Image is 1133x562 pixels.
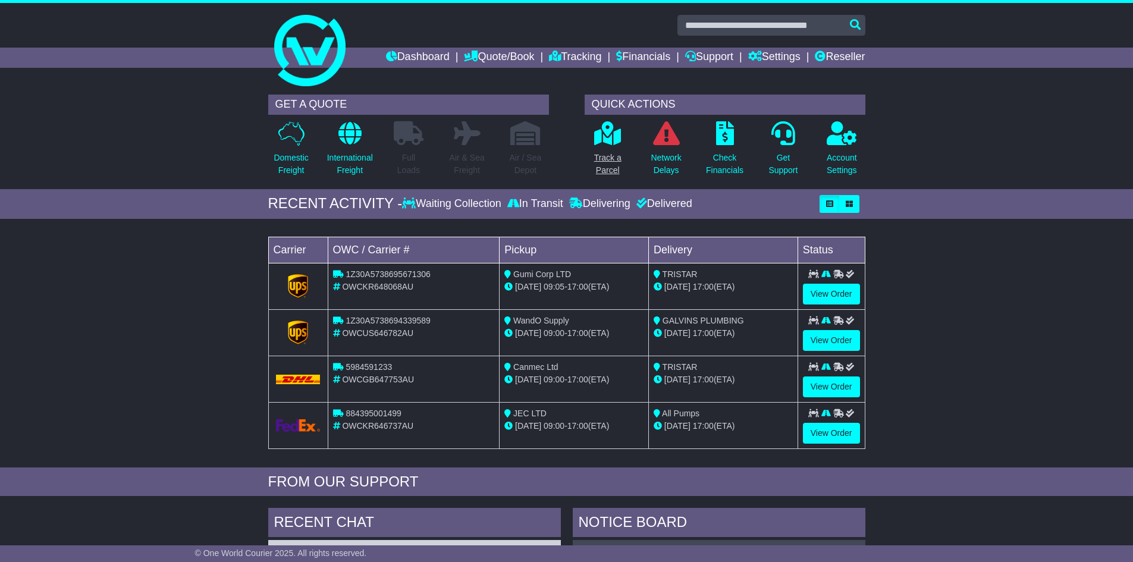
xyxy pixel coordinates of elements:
[803,423,860,444] a: View Order
[768,152,798,177] p: Get Support
[268,473,865,491] div: FROM OUR SUPPORT
[662,409,699,418] span: All Pumps
[504,327,644,340] div: - (ETA)
[346,269,430,279] span: 1Z30A5738695671306
[510,152,542,177] p: Air / Sea Depot
[515,328,541,338] span: [DATE]
[504,281,644,293] div: - (ETA)
[513,269,571,279] span: Gumi Corp LTD
[268,237,328,263] td: Carrier
[515,421,541,431] span: [DATE]
[585,95,865,115] div: QUICK ACTIONS
[386,48,450,68] a: Dashboard
[693,282,714,291] span: 17:00
[664,421,691,431] span: [DATE]
[651,152,681,177] p: Network Delays
[464,48,534,68] a: Quote/Book
[827,152,857,177] p: Account Settings
[663,362,698,372] span: TRISTAR
[567,421,588,431] span: 17:00
[268,508,561,540] div: RECENT CHAT
[664,282,691,291] span: [DATE]
[500,237,649,263] td: Pickup
[276,375,321,384] img: DHL.png
[276,419,321,432] img: GetCarrierServiceLogo
[654,373,793,386] div: (ETA)
[544,328,564,338] span: 09:00
[346,316,430,325] span: 1Z30A5738694339589
[273,121,309,183] a: DomesticFreight
[705,121,744,183] a: CheckFinancials
[268,95,549,115] div: GET A QUOTE
[648,237,798,263] td: Delivery
[815,48,865,68] a: Reseller
[685,48,733,68] a: Support
[664,375,691,384] span: [DATE]
[693,375,714,384] span: 17:00
[394,152,423,177] p: Full Loads
[706,152,743,177] p: Check Financials
[195,548,367,558] span: © One World Courier 2025. All rights reserved.
[798,237,865,263] td: Status
[803,376,860,397] a: View Order
[567,375,588,384] span: 17:00
[328,237,500,263] td: OWC / Carrier #
[288,321,308,344] img: GetCarrierServiceLogo
[515,375,541,384] span: [DATE]
[513,362,558,372] span: Canmec Ltd
[566,197,633,211] div: Delivering
[504,373,644,386] div: - (ETA)
[663,269,698,279] span: TRISTAR
[664,328,691,338] span: [DATE]
[616,48,670,68] a: Financials
[450,152,485,177] p: Air & Sea Freight
[633,197,692,211] div: Delivered
[663,316,744,325] span: GALVINS PLUMBING
[342,282,413,291] span: OWCKR648068AU
[346,362,392,372] span: 5984591233
[342,375,414,384] span: OWCGB647753AU
[654,420,793,432] div: (ETA)
[342,421,413,431] span: OWCKR646737AU
[288,274,308,298] img: GetCarrierServiceLogo
[346,409,401,418] span: 884395001499
[803,330,860,351] a: View Order
[504,197,566,211] div: In Transit
[342,328,413,338] span: OWCUS646782AU
[826,121,858,183] a: AccountSettings
[544,282,564,291] span: 09:05
[803,284,860,304] a: View Order
[544,375,564,384] span: 09:00
[748,48,801,68] a: Settings
[402,197,504,211] div: Waiting Collection
[544,421,564,431] span: 09:00
[567,328,588,338] span: 17:00
[515,282,541,291] span: [DATE]
[327,121,374,183] a: InternationalFreight
[513,316,569,325] span: WandO Supply
[654,281,793,293] div: (ETA)
[274,152,308,177] p: Domestic Freight
[768,121,798,183] a: GetSupport
[567,282,588,291] span: 17:00
[594,152,622,177] p: Track a Parcel
[513,409,547,418] span: JEC LTD
[504,420,644,432] div: - (ETA)
[693,328,714,338] span: 17:00
[693,421,714,431] span: 17:00
[573,508,865,540] div: NOTICE BOARD
[549,48,601,68] a: Tracking
[654,327,793,340] div: (ETA)
[594,121,622,183] a: Track aParcel
[268,195,403,212] div: RECENT ACTIVITY -
[327,152,373,177] p: International Freight
[650,121,682,183] a: NetworkDelays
